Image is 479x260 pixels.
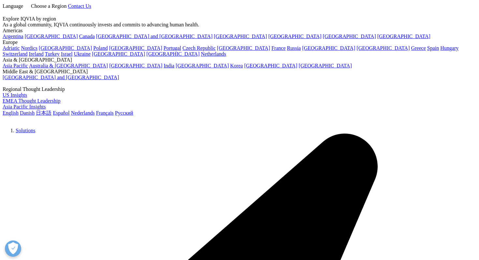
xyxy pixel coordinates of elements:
a: [GEOGRAPHIC_DATA] [356,45,410,51]
a: [GEOGRAPHIC_DATA] and [GEOGRAPHIC_DATA] [96,34,212,39]
a: Contact Us [68,3,91,9]
div: Americas [3,28,476,34]
a: [GEOGRAPHIC_DATA] [109,45,162,51]
span: Choose a Region [31,3,66,9]
div: Regional Thought Leadership [3,86,476,92]
a: Switzerland [3,51,27,57]
a: [GEOGRAPHIC_DATA] [217,45,270,51]
a: 日本語 [36,110,51,116]
a: [GEOGRAPHIC_DATA] [214,34,267,39]
a: [GEOGRAPHIC_DATA] [39,45,92,51]
a: Netherlands [201,51,226,57]
a: EMEA Thought Leadership [3,98,60,104]
a: [GEOGRAPHIC_DATA] [244,63,297,68]
button: Open Preferences [5,240,21,257]
a: [GEOGRAPHIC_DATA] [302,45,355,51]
a: Canada [79,34,95,39]
a: Asia Pacific Insights [3,104,46,109]
a: Turkey [45,51,60,57]
a: Australia & [GEOGRAPHIC_DATA] [29,63,108,68]
a: Solutions [16,128,35,133]
a: Ireland [29,51,43,57]
a: India [164,63,174,68]
a: Русский [115,110,133,116]
a: Russia [287,45,301,51]
a: Spain [427,45,439,51]
a: Asia Pacific [3,63,28,68]
a: Nederlands [71,110,95,116]
a: [GEOGRAPHIC_DATA] [109,63,162,68]
a: Greece [411,45,426,51]
a: Danish [20,110,35,116]
div: Middle East & [GEOGRAPHIC_DATA] [3,69,476,75]
a: Français [96,110,114,116]
a: Ukraine [74,51,91,57]
a: [GEOGRAPHIC_DATA] [176,63,229,68]
div: As a global community, IQVIA continuously invests and commits to advancing human health. [3,22,476,28]
a: [GEOGRAPHIC_DATA] [323,34,376,39]
a: US Insights [3,92,27,98]
a: Argentina [3,34,23,39]
a: Nordics [21,45,37,51]
a: Poland [93,45,108,51]
a: [GEOGRAPHIC_DATA] [299,63,352,68]
div: Europe [3,39,476,45]
a: [GEOGRAPHIC_DATA] and [GEOGRAPHIC_DATA] [3,75,119,80]
a: Portugal [164,45,181,51]
a: Adriatic [3,45,20,51]
a: [GEOGRAPHIC_DATA] [146,51,199,57]
a: Czech Republic [182,45,216,51]
div: Explore IQVIA by region [3,16,476,22]
a: [GEOGRAPHIC_DATA] [268,34,321,39]
a: Hungary [440,45,458,51]
a: Korea [230,63,243,68]
a: Español [53,110,70,116]
a: [GEOGRAPHIC_DATA] [25,34,78,39]
div: Asia & [GEOGRAPHIC_DATA] [3,57,476,63]
a: English [3,110,19,116]
a: France [271,45,286,51]
span: Language [3,3,23,9]
a: Israel [61,51,73,57]
a: [GEOGRAPHIC_DATA] [377,34,430,39]
a: [GEOGRAPHIC_DATA] [92,51,145,57]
